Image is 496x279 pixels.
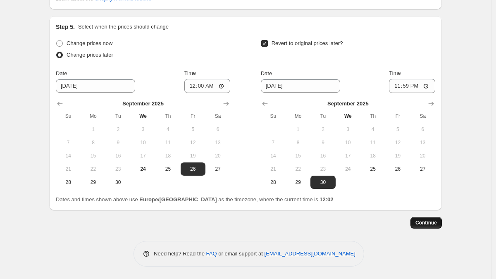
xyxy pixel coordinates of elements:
[155,149,180,162] button: Thursday September 18 2025
[336,136,360,149] button: Wednesday September 10 2025
[289,126,307,133] span: 1
[184,79,231,93] input: 12:00
[67,52,113,58] span: Change prices later
[286,136,310,149] button: Monday September 8 2025
[289,153,307,159] span: 15
[106,176,131,189] button: Tuesday September 30 2025
[84,179,102,186] span: 29
[131,110,155,123] th: Wednesday
[81,123,105,136] button: Monday September 1 2025
[414,113,432,119] span: Sa
[59,153,77,159] span: 14
[339,139,357,146] span: 10
[59,113,77,119] span: Su
[310,136,335,149] button: Tuesday September 9 2025
[264,139,282,146] span: 7
[364,153,382,159] span: 18
[106,110,131,123] th: Tuesday
[389,113,407,119] span: Fr
[84,126,102,133] span: 1
[205,162,230,176] button: Saturday September 27 2025
[336,149,360,162] button: Wednesday September 17 2025
[410,149,435,162] button: Saturday September 20 2025
[360,136,385,149] button: Thursday September 11 2025
[259,98,271,110] button: Show previous month, August 2025
[289,166,307,172] span: 22
[56,110,81,123] th: Sunday
[59,179,77,186] span: 28
[310,123,335,136] button: Tuesday September 2 2025
[264,179,282,186] span: 28
[286,110,310,123] th: Monday
[159,113,177,119] span: Th
[184,139,202,146] span: 12
[415,219,437,226] span: Continue
[155,123,180,136] button: Thursday September 4 2025
[336,110,360,123] th: Wednesday
[56,23,75,31] h2: Step 5.
[131,149,155,162] button: Wednesday September 17 2025
[181,110,205,123] th: Friday
[385,110,410,123] th: Friday
[56,149,81,162] button: Sunday September 14 2025
[336,123,360,136] button: Wednesday September 3 2025
[56,196,334,203] span: Dates and times shown above use as the timezone, where the current time is
[264,166,282,172] span: 21
[310,110,335,123] th: Tuesday
[159,153,177,159] span: 18
[206,250,217,257] a: FAQ
[205,123,230,136] button: Saturday September 6 2025
[310,176,335,189] button: Tuesday September 30 2025
[261,136,286,149] button: Sunday September 7 2025
[310,149,335,162] button: Tuesday September 16 2025
[134,166,152,172] span: 24
[184,153,202,159] span: 19
[81,149,105,162] button: Monday September 15 2025
[389,166,407,172] span: 26
[385,136,410,149] button: Friday September 12 2025
[134,126,152,133] span: 3
[67,40,112,46] span: Change prices now
[410,110,435,123] th: Saturday
[84,166,102,172] span: 22
[310,162,335,176] button: Tuesday September 23 2025
[414,153,432,159] span: 20
[209,166,227,172] span: 27
[106,136,131,149] button: Tuesday September 9 2025
[320,196,333,203] b: 12:02
[339,113,357,119] span: We
[84,113,102,119] span: Mo
[159,166,177,172] span: 25
[159,126,177,133] span: 4
[389,79,435,93] input: 12:00
[181,136,205,149] button: Friday September 12 2025
[155,162,180,176] button: Thursday September 25 2025
[184,113,202,119] span: Fr
[81,110,105,123] th: Monday
[314,166,332,172] span: 23
[286,162,310,176] button: Monday September 22 2025
[109,113,127,119] span: Tu
[205,110,230,123] th: Saturday
[109,139,127,146] span: 9
[184,126,202,133] span: 5
[261,70,272,76] span: Date
[410,217,442,229] button: Continue
[155,136,180,149] button: Thursday September 11 2025
[385,149,410,162] button: Friday September 19 2025
[364,126,382,133] span: 4
[385,162,410,176] button: Friday September 26 2025
[314,179,332,186] span: 30
[389,126,407,133] span: 5
[264,153,282,159] span: 14
[134,139,152,146] span: 10
[81,176,105,189] button: Monday September 29 2025
[78,23,169,31] p: Select when the prices should change
[389,70,401,76] span: Time
[109,126,127,133] span: 2
[59,139,77,146] span: 7
[360,149,385,162] button: Thursday September 18 2025
[364,166,382,172] span: 25
[385,123,410,136] button: Friday September 5 2025
[205,136,230,149] button: Saturday September 13 2025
